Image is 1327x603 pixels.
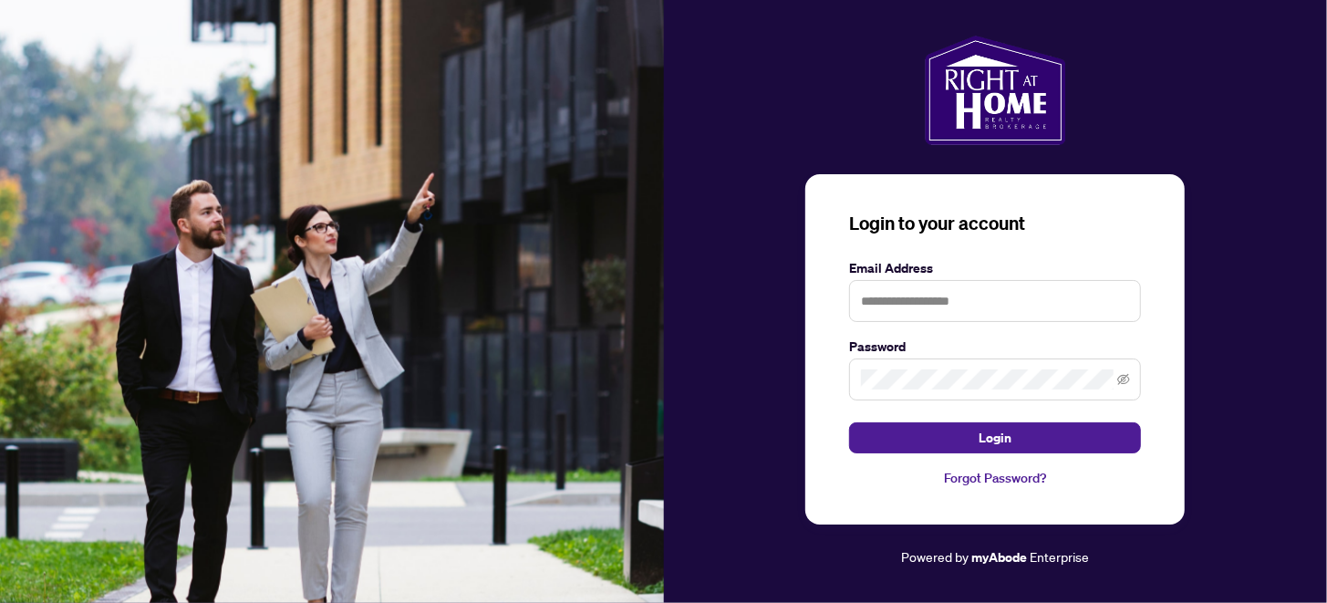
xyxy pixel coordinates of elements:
[901,548,969,565] span: Powered by
[979,423,1011,452] span: Login
[925,36,1066,145] img: ma-logo
[1117,373,1130,386] span: eye-invisible
[849,468,1141,488] a: Forgot Password?
[849,211,1141,236] h3: Login to your account
[1030,548,1089,565] span: Enterprise
[971,547,1027,567] a: myAbode
[849,337,1141,357] label: Password
[849,422,1141,453] button: Login
[849,258,1141,278] label: Email Address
